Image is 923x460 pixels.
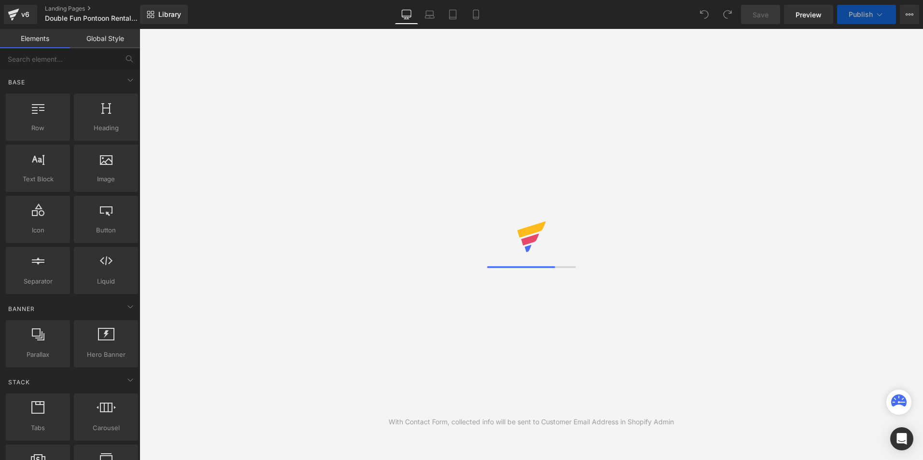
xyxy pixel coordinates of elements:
span: Button [77,225,135,235]
span: Save [753,10,769,20]
span: Separator [9,276,67,286]
span: Hero Banner [77,350,135,360]
span: Row [9,123,67,133]
a: Desktop [395,5,418,24]
a: Global Style [70,29,140,48]
a: Preview [784,5,833,24]
a: New Library [140,5,188,24]
span: Stack [7,378,31,387]
div: Open Intercom Messenger [890,427,913,450]
div: v6 [19,8,31,21]
a: Laptop [418,5,441,24]
span: Base [7,78,26,87]
span: Publish [849,11,873,18]
span: Liquid [77,276,135,286]
button: Redo [718,5,737,24]
div: With Contact Form, collected info will be sent to Customer Email Address in Shopify Admin [389,417,674,427]
span: Double Fun Pontoon Rentals: Destin Boat Rental [45,14,138,22]
span: Text Block [9,174,67,184]
span: Parallax [9,350,67,360]
a: Landing Pages [45,5,156,13]
span: Library [158,10,181,19]
span: Icon [9,225,67,235]
button: More [900,5,919,24]
span: Banner [7,304,36,313]
a: v6 [4,5,37,24]
button: Publish [837,5,896,24]
a: Mobile [464,5,488,24]
span: Heading [77,123,135,133]
span: Image [77,174,135,184]
button: Undo [695,5,714,24]
span: Preview [796,10,822,20]
span: Tabs [9,423,67,433]
a: Tablet [441,5,464,24]
span: Carousel [77,423,135,433]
